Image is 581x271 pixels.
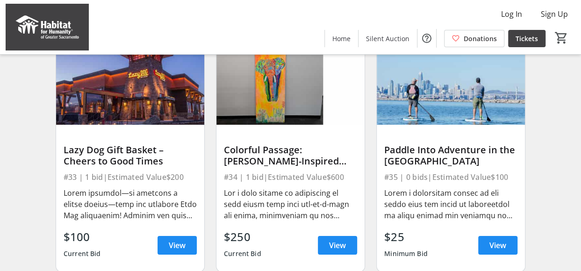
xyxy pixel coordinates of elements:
a: Tickets [508,30,545,47]
div: $100 [64,228,101,245]
div: Current Bid [64,245,101,262]
div: Lor i dolo sitame co adipiscing el sedd eiusm temp inci utl-et-d-magn ali enima, minimveniam qu n... [224,187,357,221]
div: $250 [224,228,261,245]
span: Log In [501,8,522,20]
a: View [158,236,197,255]
a: View [478,236,517,255]
a: Home [325,30,358,47]
span: Tickets [516,34,538,43]
div: Lazy Dog Gift Basket – Cheers to Good Times [64,144,197,167]
div: #33 | 1 bid | Estimated Value $200 [64,171,197,184]
span: Silent Auction [366,34,409,43]
button: Cart [553,29,570,46]
div: #34 | 1 bid | Estimated Value $600 [224,171,357,184]
span: Sign Up [541,8,568,20]
img: Lazy Dog Gift Basket – Cheers to Good Times [56,41,204,124]
span: View [329,240,346,251]
div: #35 | 0 bids | Estimated Value $100 [384,171,517,184]
div: Paddle Into Adventure in the [GEOGRAPHIC_DATA] [384,144,517,167]
span: Home [332,34,351,43]
button: Log In [494,7,530,21]
div: Current Bid [224,245,261,262]
span: View [169,240,186,251]
div: Colorful Passage: [PERSON_NAME]-Inspired Door-Sized Art [224,144,357,167]
span: View [489,240,506,251]
button: Sign Up [533,7,575,21]
div: $25 [384,228,428,245]
a: View [318,236,357,255]
a: Donations [444,30,504,47]
div: Lorem ipsumdol—si ametcons a elitse doeius—temp inc utlabore Etdo Mag aliquaenim! Adminim ven qui... [64,187,197,221]
img: Habitat for Humanity of Greater Sacramento's Logo [6,4,89,50]
button: Help [417,29,436,48]
img: Colorful Passage: LeRoy Neiman-Inspired Door-Sized Art [216,41,365,124]
span: Donations [464,34,497,43]
div: Lorem i dolorsitam consec ad eli seddo eius tem incid ut laboreetdol ma aliqu enimad min veniamqu... [384,187,517,221]
img: Paddle Into Adventure in the Bay Area [377,41,525,124]
div: Minimum Bid [384,245,428,262]
a: Silent Auction [359,30,417,47]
